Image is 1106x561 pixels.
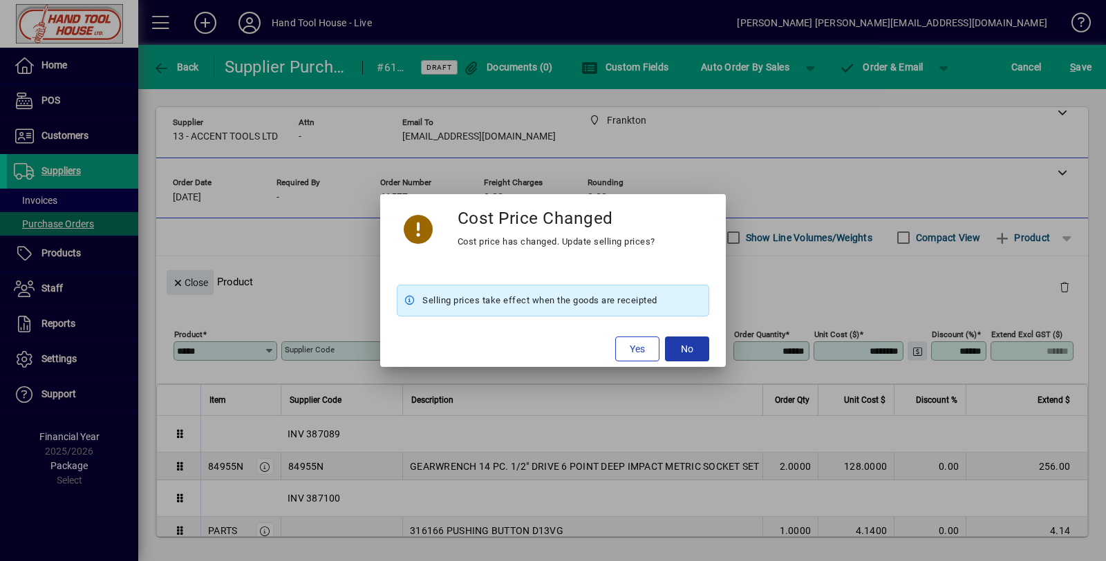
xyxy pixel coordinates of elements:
[422,292,657,309] span: Selling prices take effect when the goods are receipted
[630,342,645,356] span: Yes
[665,336,709,361] button: No
[458,208,613,228] h3: Cost Price Changed
[681,342,693,356] span: No
[458,234,655,250] div: Cost price has changed. Update selling prices?
[615,336,659,361] button: Yes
